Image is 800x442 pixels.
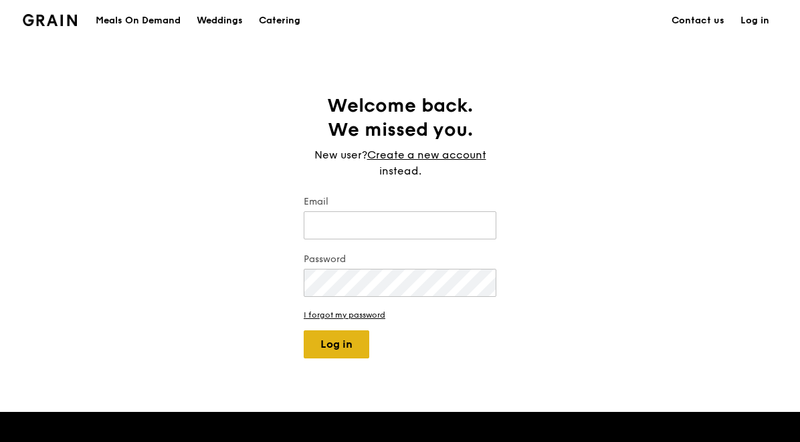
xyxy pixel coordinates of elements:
[304,330,369,358] button: Log in
[314,148,367,161] span: New user?
[23,14,77,26] img: Grain
[251,1,308,41] a: Catering
[664,1,732,41] a: Contact us
[304,195,496,209] label: Email
[259,1,300,41] div: Catering
[379,164,421,177] span: instead.
[304,94,496,142] h1: Welcome back. We missed you.
[304,253,496,266] label: Password
[96,1,181,41] div: Meals On Demand
[304,310,496,320] a: I forgot my password
[189,1,251,41] a: Weddings
[367,147,486,163] a: Create a new account
[197,1,243,41] div: Weddings
[732,1,777,41] a: Log in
